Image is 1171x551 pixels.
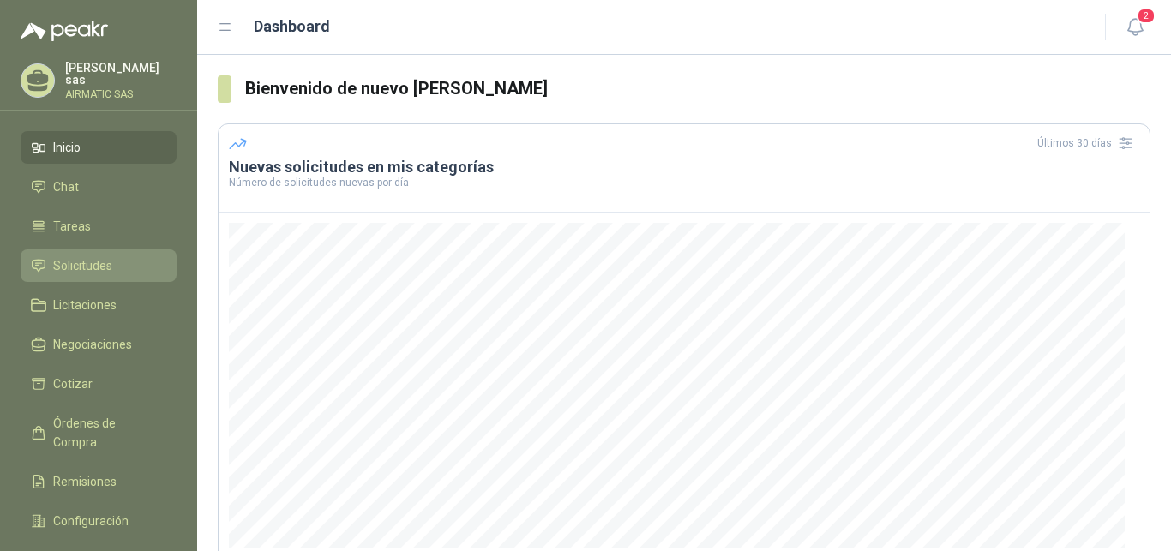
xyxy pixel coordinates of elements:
span: Remisiones [53,472,117,491]
a: Chat [21,171,177,203]
a: Solicitudes [21,249,177,282]
a: Licitaciones [21,289,177,321]
a: Inicio [21,131,177,164]
span: Configuración [53,512,129,530]
a: Tareas [21,210,177,243]
span: Licitaciones [53,296,117,314]
a: Órdenes de Compra [21,407,177,458]
p: AIRMATIC SAS [65,89,177,99]
p: [PERSON_NAME] sas [65,62,177,86]
h1: Dashboard [254,15,330,39]
span: Inicio [53,138,81,157]
button: 2 [1120,12,1150,43]
h3: Bienvenido de nuevo [PERSON_NAME] [245,75,1150,102]
span: Tareas [53,217,91,236]
div: Últimos 30 días [1037,129,1139,157]
a: Remisiones [21,465,177,498]
a: Cotizar [21,368,177,400]
span: Cotizar [53,374,93,393]
h3: Nuevas solicitudes en mis categorías [229,157,1139,177]
span: Negociaciones [53,335,132,354]
a: Configuración [21,505,177,537]
a: Negociaciones [21,328,177,361]
span: Solicitudes [53,256,112,275]
span: Órdenes de Compra [53,414,160,452]
p: Número de solicitudes nuevas por día [229,177,1139,188]
span: 2 [1137,8,1156,24]
img: Logo peakr [21,21,108,41]
span: Chat [53,177,79,196]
